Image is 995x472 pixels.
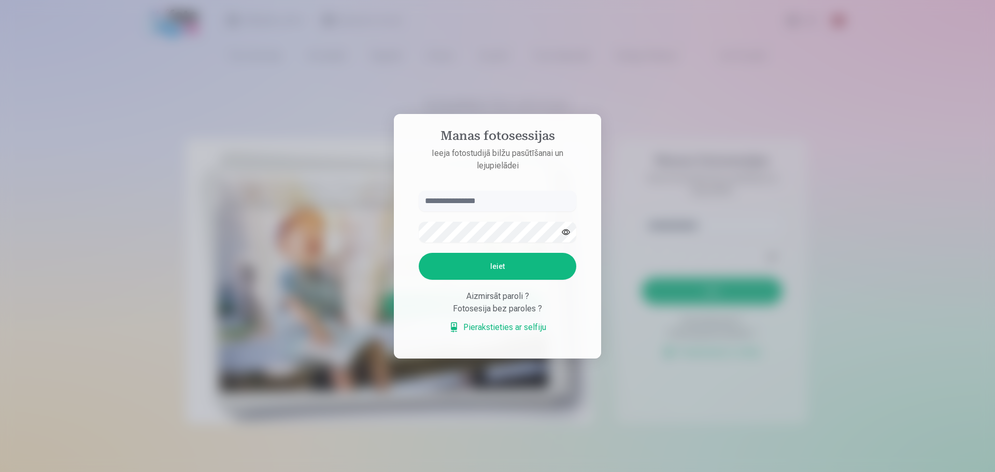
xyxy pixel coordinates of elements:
button: Ieiet [419,253,576,280]
div: Aizmirsāt paroli ? [419,290,576,303]
div: Fotosesija bez paroles ? [419,303,576,315]
p: Ieeja fotostudijā bilžu pasūtīšanai un lejupielādei [408,147,587,172]
h4: Manas fotosessijas [408,128,587,147]
a: Pierakstieties ar selfiju [449,321,546,334]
